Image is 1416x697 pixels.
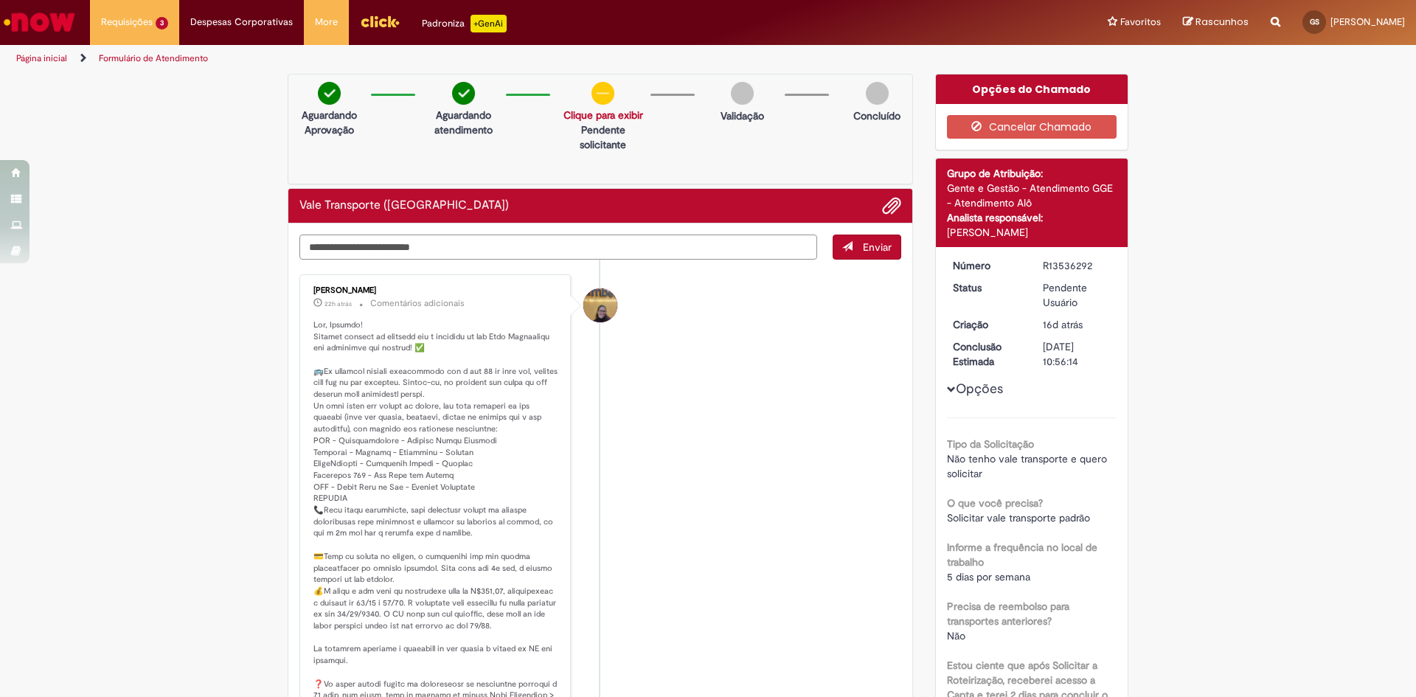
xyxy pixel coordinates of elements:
[866,82,889,105] img: img-circle-grey.png
[299,235,817,260] textarea: Digite sua mensagem aqui...
[947,600,1069,628] b: Precisa de reembolso para transportes anteriores?
[315,15,338,30] span: More
[853,108,900,123] p: Concluído
[947,511,1090,524] span: Solicitar vale transporte padrão
[428,108,498,137] p: Aguardando atendimento
[942,339,1032,369] dt: Conclusão Estimada
[16,52,67,64] a: Página inicial
[318,82,341,105] img: check-circle-green.png
[1,7,77,37] img: ServiceNow
[299,199,509,212] h2: Vale Transporte (VT) Histórico de tíquete
[294,108,364,137] p: Aguardando Aprovação
[324,299,352,308] time: 30/09/2025 15:43:46
[1043,280,1111,310] div: Pendente Usuário
[882,196,901,215] button: Adicionar anexos
[942,258,1032,273] dt: Número
[1043,317,1111,332] div: 15/09/2025 14:56:10
[947,210,1117,225] div: Analista responsável:
[936,74,1128,104] div: Opções do Chamado
[101,15,153,30] span: Requisições
[313,286,559,295] div: [PERSON_NAME]
[1043,318,1083,331] time: 15/09/2025 14:56:10
[1043,258,1111,273] div: R13536292
[452,82,475,105] img: check-circle-green.png
[1330,15,1405,28] span: [PERSON_NAME]
[471,15,507,32] p: +GenAi
[1195,15,1249,29] span: Rascunhos
[731,82,754,105] img: img-circle-grey.png
[947,181,1117,210] div: Gente e Gestão - Atendimento GGE - Atendimento Alô
[591,82,614,105] img: circle-minus.png
[721,108,764,123] p: Validação
[1043,318,1083,331] span: 16d atrás
[833,235,901,260] button: Enviar
[1183,15,1249,30] a: Rascunhos
[947,166,1117,181] div: Grupo de Atribuição:
[583,288,617,322] div: Amanda De Campos Gomes Do Nascimento
[947,541,1097,569] b: Informe a frequência no local de trabalho
[947,570,1030,583] span: 5 dias por semana
[99,52,208,64] a: Formulário de Atendimento
[947,225,1117,240] div: [PERSON_NAME]
[11,45,933,72] ul: Trilhas de página
[370,297,465,310] small: Comentários adicionais
[563,122,643,152] p: Pendente solicitante
[942,317,1032,332] dt: Criação
[156,17,168,30] span: 3
[422,15,507,32] div: Padroniza
[1120,15,1161,30] span: Favoritos
[947,437,1034,451] b: Tipo da Solicitação
[190,15,293,30] span: Despesas Corporativas
[563,108,643,122] a: Clique para exibir
[947,115,1117,139] button: Cancelar Chamado
[1310,17,1319,27] span: GS
[942,280,1032,295] dt: Status
[947,629,965,642] span: Não
[1043,339,1111,369] div: [DATE] 10:56:14
[947,452,1110,480] span: Não tenho vale transporte e quero solicitar
[947,496,1043,510] b: O que você precisa?
[360,10,400,32] img: click_logo_yellow_360x200.png
[863,240,892,254] span: Enviar
[324,299,352,308] span: 22h atrás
